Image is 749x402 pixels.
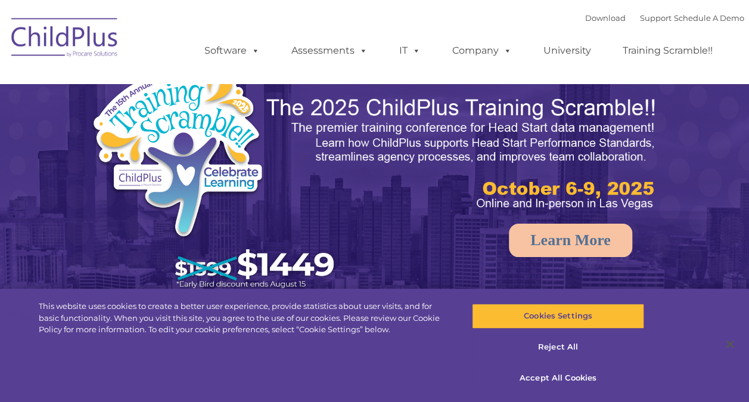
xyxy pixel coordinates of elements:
[532,39,603,63] a: University
[387,39,433,63] a: IT
[166,79,202,88] span: Last name
[472,365,644,390] button: Accept All Cookies
[5,10,125,69] img: ChildPlus by Procare Solutions
[585,13,744,23] font: |
[611,39,725,63] a: Training Scramble!!
[717,331,743,357] button: Close
[279,39,380,63] a: Assessments
[440,39,524,63] a: Company
[509,224,632,257] a: Learn More
[39,301,449,336] div: This website uses cookies to create a better user experience, provide statistics about user visit...
[472,304,644,329] button: Cookies Settings
[674,13,744,23] a: Schedule A Demo
[166,128,216,137] span: Phone number
[640,13,672,23] a: Support
[192,39,272,63] a: Software
[585,13,626,23] a: Download
[472,335,644,360] button: Reject All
